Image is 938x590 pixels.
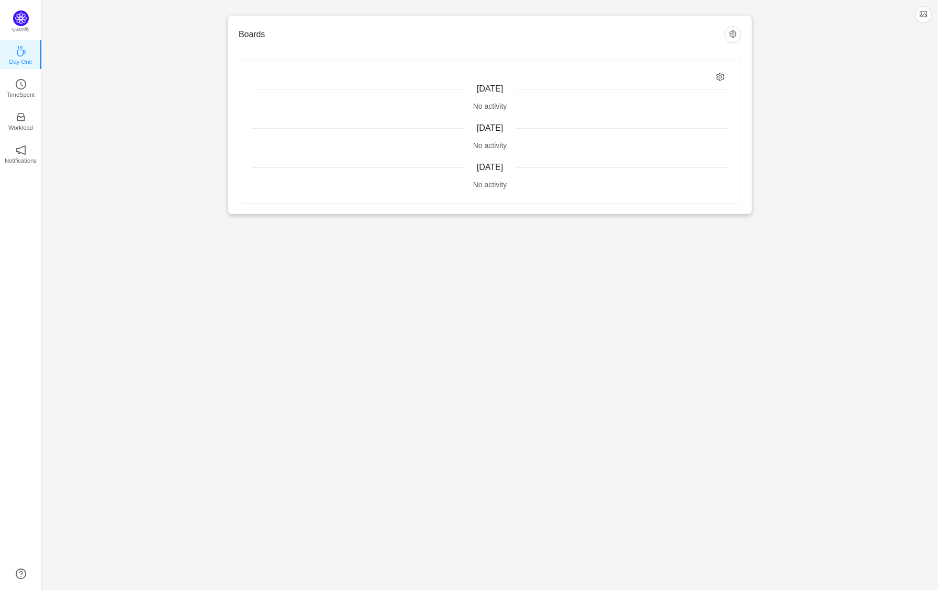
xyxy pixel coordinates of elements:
a: icon: notificationNotifications [16,148,26,158]
a: icon: question-circle [16,569,26,579]
div: No activity [252,140,728,151]
p: Workload [8,123,33,132]
img: Quantify [13,10,29,26]
p: TimeSpent [7,90,35,99]
span: [DATE] [477,123,503,132]
a: icon: clock-circleTimeSpent [16,82,26,93]
i: icon: clock-circle [16,79,26,89]
i: icon: setting [716,73,725,82]
i: icon: coffee [16,46,26,56]
p: Day One [9,57,32,66]
i: icon: notification [16,145,26,155]
h3: Boards [239,29,724,40]
button: icon: picture [915,6,932,23]
button: icon: setting [724,26,741,43]
p: Notifications [5,156,37,165]
div: No activity [252,101,728,112]
p: Quantify [12,26,30,33]
div: No activity [252,179,728,190]
a: icon: inboxWorkload [16,115,26,126]
span: [DATE] [477,163,503,172]
a: icon: coffeeDay One [16,49,26,60]
i: icon: inbox [16,112,26,122]
span: [DATE] [477,84,503,93]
